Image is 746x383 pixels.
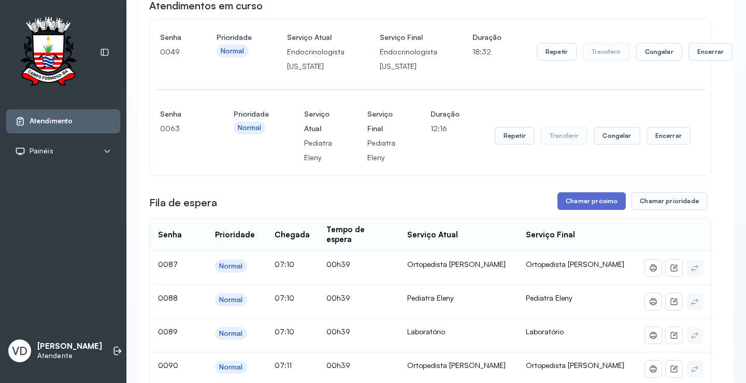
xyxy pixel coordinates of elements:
span: 00h39 [326,327,350,336]
div: Normal [219,262,243,271]
span: 0087 [158,260,178,268]
p: 18:32 [472,45,501,59]
button: Encerrar [688,43,733,61]
span: Atendimento [30,117,73,125]
h4: Serviço Atual [304,107,332,136]
span: 0089 [158,327,178,336]
span: 0090 [158,361,178,370]
p: Endocrinologista [US_STATE] [287,45,345,74]
p: 12:16 [431,121,460,136]
div: Serviço Final [526,230,575,240]
button: Repetir [537,43,577,61]
h4: Senha [160,30,181,45]
button: Transferir [541,127,588,145]
p: Endocrinologista [US_STATE] [380,45,437,74]
div: Normal [221,47,245,55]
h3: Fila de espera [149,195,217,210]
span: 0088 [158,293,178,302]
h4: Prioridade [234,107,269,121]
span: 07:10 [275,260,294,268]
div: Tempo de espera [326,225,391,245]
button: Congelar [636,43,682,61]
h4: Senha [160,107,198,121]
span: Ortopedista [PERSON_NAME] [526,260,624,268]
div: Normal [219,363,243,372]
div: Chegada [275,230,310,240]
span: Laboratório [526,327,564,336]
span: 07:10 [275,293,294,302]
div: Senha [158,230,182,240]
div: Pediatra Eleny [407,293,509,303]
p: Pediatra Eleny [304,136,332,165]
p: [PERSON_NAME] [37,342,102,351]
div: Ortopedista [PERSON_NAME] [407,260,509,269]
div: Laboratório [407,327,509,336]
span: 07:10 [275,327,294,336]
p: Atendente [37,351,102,360]
span: Pediatra Eleny [526,293,572,302]
a: Atendimento [15,116,111,126]
h4: Serviço Atual [287,30,345,45]
div: Ortopedista [PERSON_NAME] [407,361,509,370]
span: 00h39 [326,361,350,370]
h4: Serviço Final [380,30,437,45]
button: Transferir [583,43,630,61]
h4: Serviço Final [367,107,395,136]
p: 0049 [160,45,181,59]
h4: Duração [472,30,501,45]
div: Normal [238,123,262,132]
span: 00h39 [326,293,350,302]
p: 0063 [160,121,198,136]
span: 07:11 [275,361,292,370]
div: Normal [219,329,243,338]
button: Congelar [594,127,640,145]
span: Ortopedista [PERSON_NAME] [526,361,624,370]
h4: Duração [431,107,460,121]
div: Prioridade [215,230,255,240]
div: Serviço Atual [407,230,458,240]
button: Repetir [495,127,535,145]
button: Encerrar [647,127,691,145]
span: Painéis [30,147,53,155]
button: Chamar próximo [557,192,626,210]
p: Pediatra Eleny [367,136,395,165]
div: Normal [219,295,243,304]
span: 00h39 [326,260,350,268]
button: Chamar prioridade [631,192,708,210]
h4: Prioridade [217,30,252,45]
img: Logotipo do estabelecimento [11,17,85,89]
